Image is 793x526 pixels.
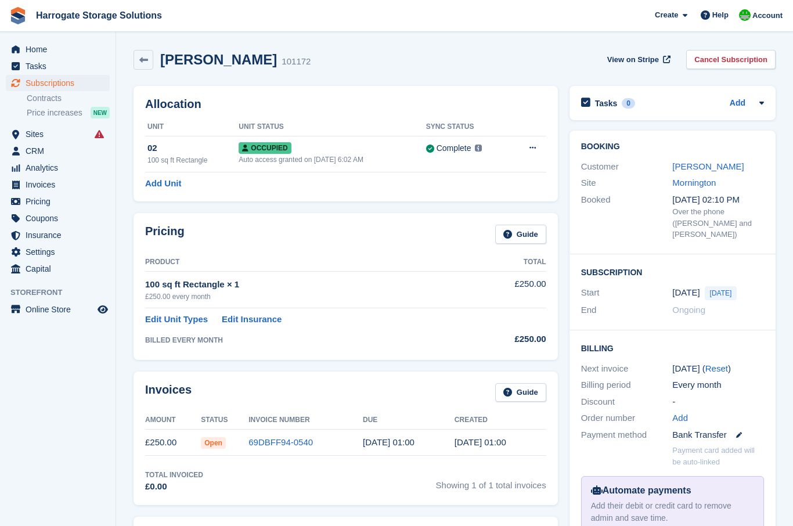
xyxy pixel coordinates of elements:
[471,271,546,308] td: £250.00
[581,379,673,392] div: Billing period
[475,145,482,152] img: icon-info-grey-7440780725fd019a000dd9b08b2336e03edf1995a4989e88bcd33f0948082b44.svg
[581,142,764,152] h2: Booking
[471,253,546,272] th: Total
[145,335,471,345] div: BILLED EVERY MONTH
[145,480,203,493] div: £0.00
[145,177,181,190] a: Add Unit
[248,437,313,447] a: 69DBFF94-0540
[160,52,277,67] h2: [PERSON_NAME]
[672,445,764,467] p: Payment card added will be auto-linked
[591,484,754,498] div: Automate payments
[672,161,744,171] a: [PERSON_NAME]
[95,129,104,139] i: Smart entry sync failures have occurred
[145,430,201,456] td: £250.00
[672,193,764,207] div: [DATE] 02:10 PM
[201,411,248,430] th: Status
[6,193,110,210] a: menu
[595,98,618,109] h2: Tasks
[26,176,95,193] span: Invoices
[145,411,201,430] th: Amount
[239,142,291,154] span: Occupied
[6,143,110,159] a: menu
[26,261,95,277] span: Capital
[26,160,95,176] span: Analytics
[436,470,546,493] span: Showing 1 of 1 total invoices
[495,383,546,402] a: Guide
[622,98,635,109] div: 0
[6,41,110,57] a: menu
[26,244,95,260] span: Settings
[672,362,764,376] div: [DATE] ( )
[26,301,95,318] span: Online Store
[6,75,110,91] a: menu
[248,411,363,430] th: Invoice Number
[581,176,673,190] div: Site
[581,412,673,425] div: Order number
[26,58,95,74] span: Tasks
[672,379,764,392] div: Every month
[27,106,110,119] a: Price increases NEW
[145,470,203,480] div: Total Invoiced
[581,193,673,240] div: Booked
[426,118,510,136] th: Sync Status
[96,302,110,316] a: Preview store
[672,305,705,315] span: Ongoing
[730,97,745,110] a: Add
[6,176,110,193] a: menu
[705,363,728,373] a: Reset
[6,160,110,176] a: menu
[672,206,764,240] div: Over the phone ([PERSON_NAME] and [PERSON_NAME])
[10,287,116,298] span: Storefront
[27,93,110,104] a: Contracts
[363,411,455,430] th: Due
[145,291,471,302] div: £250.00 every month
[6,58,110,74] a: menu
[6,126,110,142] a: menu
[655,9,678,21] span: Create
[686,50,776,69] a: Cancel Subscription
[455,411,546,430] th: Created
[26,41,95,57] span: Home
[672,286,700,300] time: 2025-08-15 00:00:00 UTC
[437,142,471,154] div: Complete
[282,55,311,69] div: 101172
[91,107,110,118] div: NEW
[9,7,27,24] img: stora-icon-8386f47178a22dfd0bd8f6a31ec36ba5ce8667c1dd55bd0f319d3a0aa187defe.svg
[455,437,506,447] time: 2025-08-15 00:00:20 UTC
[6,261,110,277] a: menu
[739,9,751,21] img: Lee and Michelle Depledge
[145,225,185,244] h2: Pricing
[581,342,764,354] h2: Billing
[145,118,239,136] th: Unit
[145,98,546,111] h2: Allocation
[672,395,764,409] div: -
[26,143,95,159] span: CRM
[145,278,471,291] div: 100 sq ft Rectangle × 1
[581,428,673,442] div: Payment method
[222,313,282,326] a: Edit Insurance
[581,266,764,278] h2: Subscription
[581,362,673,376] div: Next invoice
[239,118,426,136] th: Unit Status
[363,437,414,447] time: 2025-08-16 00:00:00 UTC
[705,286,737,300] span: [DATE]
[672,428,764,442] div: Bank Transfer
[672,412,688,425] a: Add
[145,383,192,402] h2: Invoices
[26,193,95,210] span: Pricing
[581,286,673,300] div: Start
[27,107,82,118] span: Price increases
[145,253,471,272] th: Product
[145,313,208,326] a: Edit Unit Types
[581,304,673,317] div: End
[495,225,546,244] a: Guide
[6,210,110,226] a: menu
[26,75,95,91] span: Subscriptions
[672,178,716,188] a: Mornington
[6,301,110,318] a: menu
[712,9,729,21] span: Help
[581,160,673,174] div: Customer
[201,437,226,449] span: Open
[581,395,673,409] div: Discount
[147,142,239,155] div: 02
